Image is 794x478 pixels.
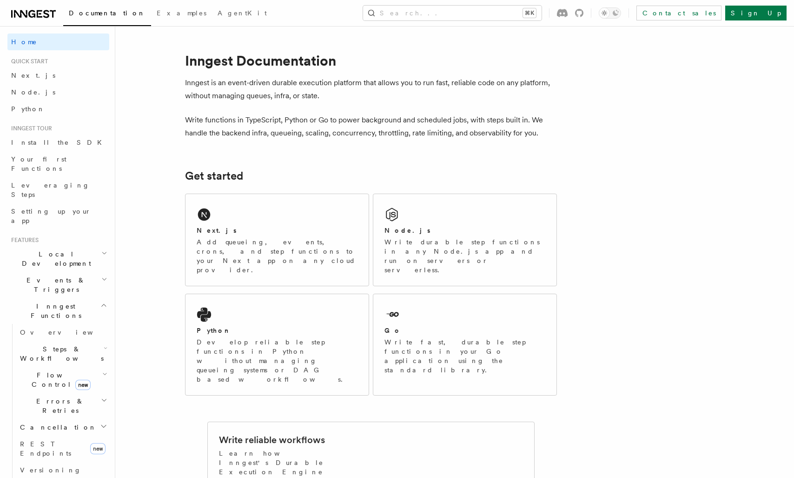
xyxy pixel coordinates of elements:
[11,88,55,96] span: Node.js
[185,294,369,396] a: PythonDevelop reliable step functions in Python without managing queueing systems or DAG based wo...
[7,67,109,84] a: Next.js
[7,203,109,229] a: Setting up your app
[384,326,401,335] h2: Go
[523,8,536,18] kbd: ⌘K
[69,9,146,17] span: Documentation
[7,236,39,244] span: Features
[16,423,97,432] span: Cancellation
[11,155,66,172] span: Your first Functions
[16,397,101,415] span: Errors & Retries
[7,298,109,324] button: Inngest Functions
[16,324,109,341] a: Overview
[212,3,272,25] a: AgentKit
[20,329,116,336] span: Overview
[157,9,206,17] span: Examples
[16,367,109,393] button: Flow Controlnew
[7,272,109,298] button: Events & Triggers
[7,249,101,268] span: Local Development
[11,139,107,146] span: Install the SDK
[599,7,621,19] button: Toggle dark mode
[11,208,91,224] span: Setting up your app
[185,52,557,69] h1: Inngest Documentation
[7,151,109,177] a: Your first Functions
[7,125,52,132] span: Inngest tour
[7,246,109,272] button: Local Development
[363,6,542,20] button: Search...⌘K
[20,466,81,474] span: Versioning
[197,337,357,384] p: Develop reliable step functions in Python without managing queueing systems or DAG based workflows.
[90,443,106,454] span: new
[197,226,237,235] h2: Next.js
[16,344,104,363] span: Steps & Workflows
[11,105,45,113] span: Python
[7,177,109,203] a: Leveraging Steps
[75,380,91,390] span: new
[185,194,369,286] a: Next.jsAdd queueing, events, crons, and step functions to your Next app on any cloud provider.
[373,194,557,286] a: Node.jsWrite durable step functions in any Node.js app and run on servers or serverless.
[219,433,325,446] h2: Write reliable workflows
[384,337,545,375] p: Write fast, durable step functions in your Go application using the standard library.
[16,341,109,367] button: Steps & Workflows
[725,6,787,20] a: Sign Up
[16,393,109,419] button: Errors & Retries
[16,419,109,436] button: Cancellation
[384,226,430,235] h2: Node.js
[7,58,48,65] span: Quick start
[7,101,109,117] a: Python
[185,76,557,102] p: Inngest is an event-driven durable execution platform that allows you to run fast, reliable code ...
[185,114,557,140] p: Write functions in TypeScript, Python or Go to power background and scheduled jobs, with steps bu...
[7,134,109,151] a: Install the SDK
[7,34,109,50] a: Home
[63,3,151,26] a: Documentation
[636,6,721,20] a: Contact sales
[384,237,545,275] p: Write durable step functions in any Node.js app and run on servers or serverless.
[16,370,102,389] span: Flow Control
[20,440,71,457] span: REST Endpoints
[11,72,55,79] span: Next.js
[197,326,231,335] h2: Python
[11,182,90,198] span: Leveraging Steps
[373,294,557,396] a: GoWrite fast, durable step functions in your Go application using the standard library.
[7,84,109,101] a: Node.js
[218,9,267,17] span: AgentKit
[7,276,101,294] span: Events & Triggers
[185,169,243,182] a: Get started
[151,3,212,25] a: Examples
[16,436,109,462] a: REST Endpointsnew
[197,237,357,275] p: Add queueing, events, crons, and step functions to your Next app on any cloud provider.
[11,37,37,47] span: Home
[7,302,100,320] span: Inngest Functions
